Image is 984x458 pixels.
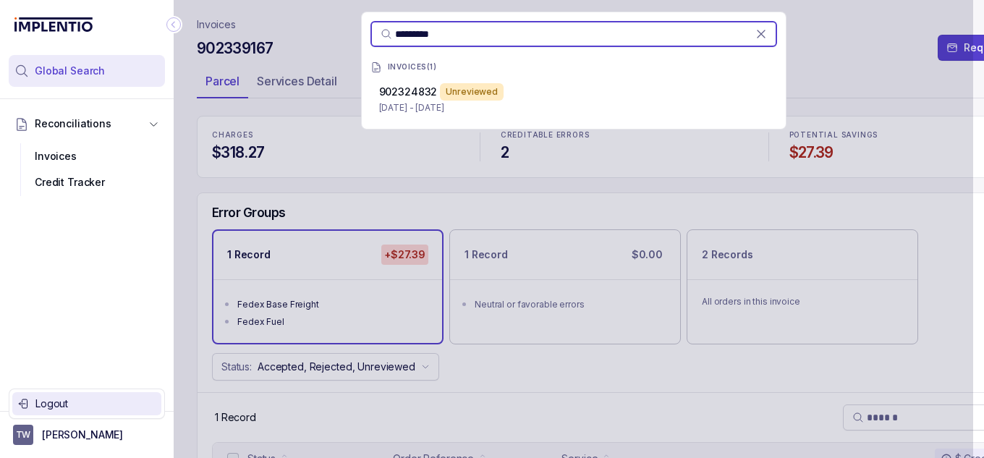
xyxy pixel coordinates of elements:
p: Logout [35,396,156,411]
div: Credit Tracker [20,169,153,195]
div: Reconciliations [9,140,165,199]
p: INVOICES ( 1 ) [388,63,437,72]
span: 902324832 [379,85,438,98]
p: [PERSON_NAME] [42,428,123,442]
span: Reconciliations [35,116,111,131]
div: Invoices [20,143,153,169]
div: Unreviewed [440,83,504,101]
button: User initials[PERSON_NAME] [13,425,161,445]
p: [DATE] - [DATE] [379,101,768,115]
span: Global Search [35,64,105,78]
button: Reconciliations [9,108,165,140]
div: Collapse Icon [165,16,182,33]
span: User initials [13,425,33,445]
